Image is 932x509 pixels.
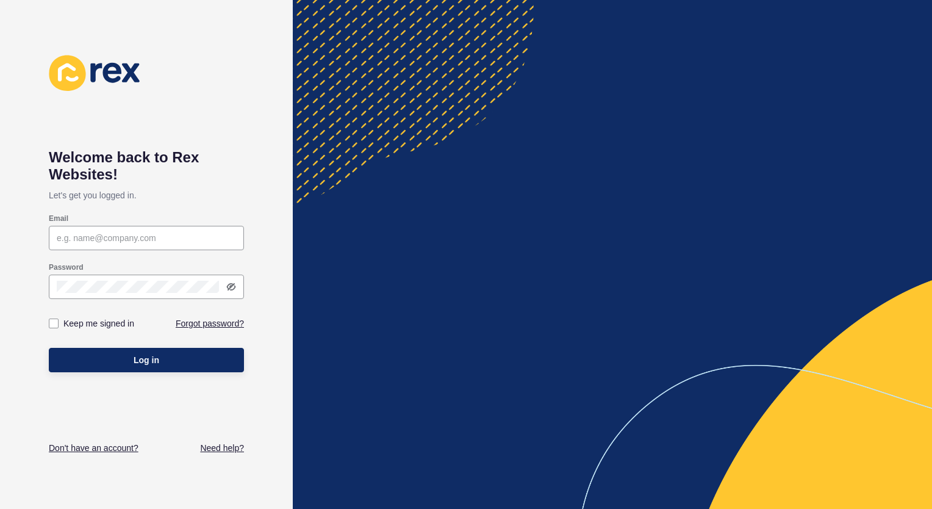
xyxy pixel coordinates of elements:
button: Log in [49,348,244,372]
label: Password [49,262,84,272]
span: Log in [134,354,159,366]
input: e.g. name@company.com [57,232,236,244]
h1: Welcome back to Rex Websites! [49,149,244,183]
p: Let's get you logged in. [49,183,244,208]
label: Keep me signed in [63,317,134,330]
label: Email [49,214,68,223]
a: Forgot password? [176,317,244,330]
a: Don't have an account? [49,442,138,454]
a: Need help? [200,442,244,454]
